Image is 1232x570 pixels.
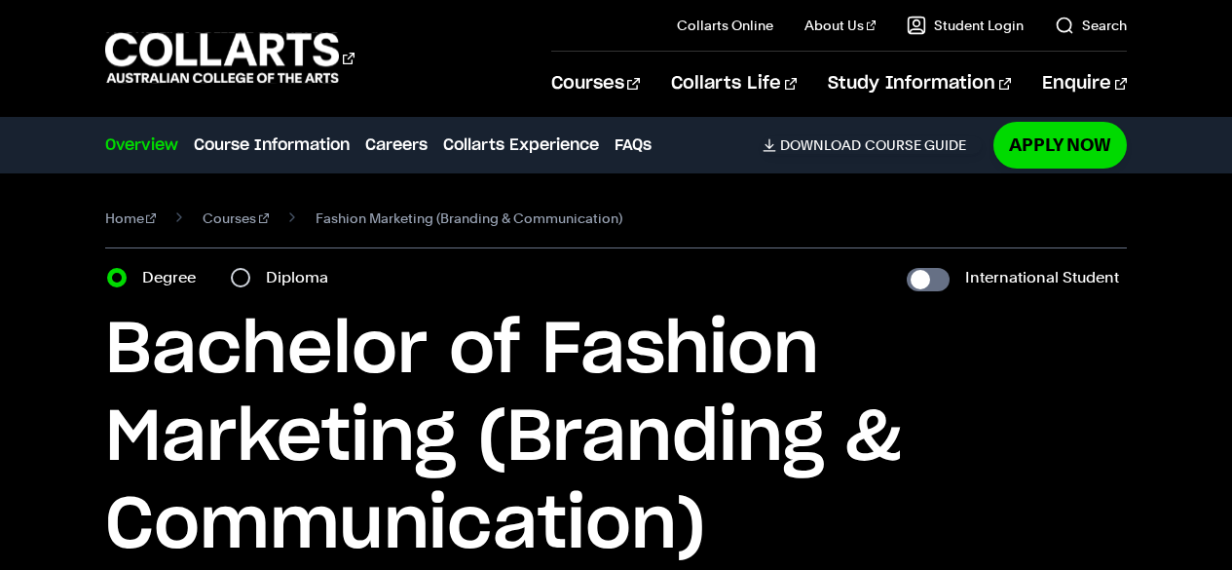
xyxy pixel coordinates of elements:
[365,133,428,157] a: Careers
[907,16,1024,35] a: Student Login
[316,205,622,232] span: Fashion Marketing (Branding & Communication)
[142,264,207,291] label: Degree
[105,133,178,157] a: Overview
[551,52,640,116] a: Courses
[965,264,1119,291] label: International Student
[105,307,1128,570] h1: Bachelor of Fashion Marketing (Branding & Communication)
[671,52,797,116] a: Collarts Life
[677,16,773,35] a: Collarts Online
[993,122,1127,168] a: Apply Now
[443,133,599,157] a: Collarts Experience
[105,205,157,232] a: Home
[1042,52,1127,116] a: Enquire
[194,133,350,157] a: Course Information
[1055,16,1127,35] a: Search
[615,133,652,157] a: FAQs
[105,30,355,86] div: Go to homepage
[763,136,982,154] a: DownloadCourse Guide
[828,52,1011,116] a: Study Information
[804,16,877,35] a: About Us
[780,136,861,154] span: Download
[203,205,269,232] a: Courses
[266,264,340,291] label: Diploma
